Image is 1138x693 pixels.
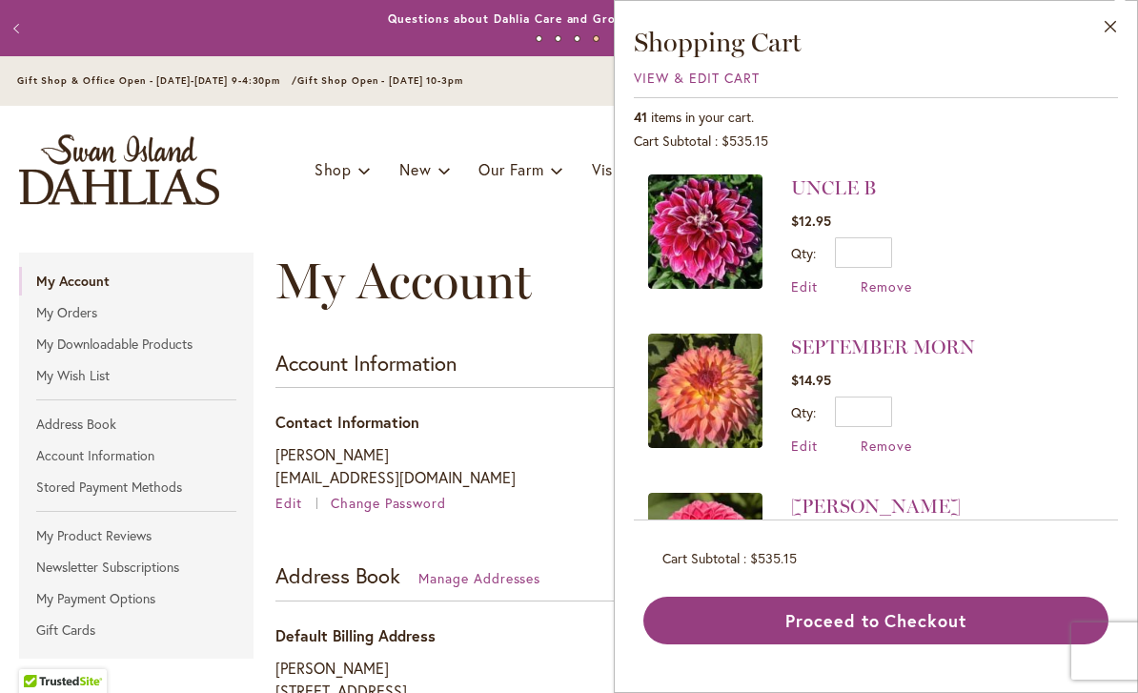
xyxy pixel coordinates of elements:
button: Proceed to Checkout [643,597,1108,644]
a: My Product Reviews [19,521,254,550]
span: $14.95 [791,371,831,389]
span: Edit [275,494,302,512]
a: Newsletter Subscriptions [19,553,254,581]
a: My Downloadable Products [19,330,254,358]
span: My Account [275,251,532,311]
a: Account Information [19,441,254,470]
span: Cart Subtotal [662,549,740,567]
span: $535.15 [750,549,797,567]
a: Stored Payment Methods [19,473,254,501]
strong: Account Information [275,349,457,377]
span: Gift Shop & Office Open - [DATE]-[DATE] 9-4:30pm / [17,74,297,87]
a: Manage Addresses [418,569,541,587]
a: My Wish List [19,361,254,390]
a: [PERSON_NAME] [791,495,961,518]
label: Qty [791,244,816,262]
a: REBECCA LYNN [648,493,762,614]
span: $535.15 [721,132,768,150]
a: My Orders [19,298,254,327]
a: SEPTEMBER MORN [648,334,762,455]
a: store logo [19,134,219,205]
a: Questions about Dahlia Care and Growing Beautiful Dahlias [388,11,749,26]
button: 4 of 4 [593,35,599,42]
img: SEPTEMBER MORN [648,334,762,448]
span: 41 [634,108,647,126]
button: 3 of 4 [574,35,580,42]
a: Edit [791,437,818,455]
a: Address Book [19,410,254,438]
img: REBECCA LYNN [648,493,762,607]
a: Edit [275,494,327,512]
button: 1 of 4 [536,35,542,42]
a: My Payment Options [19,584,254,613]
p: [PERSON_NAME] [EMAIL_ADDRESS][DOMAIN_NAME] [275,443,681,489]
span: Cart Subtotal [634,132,711,150]
label: Qty [791,403,816,421]
span: items in your cart. [651,108,754,126]
a: Edit [791,277,818,296]
a: Remove [861,277,912,296]
span: Gift Shop Open - [DATE] 10-3pm [297,74,463,87]
a: Gift Cards [19,616,254,644]
a: View & Edit Cart [634,69,760,87]
span: Default Billing Address [275,625,436,645]
span: Shop [315,159,352,179]
a: Change Password [331,494,447,512]
strong: Address Book [275,561,400,589]
span: Our Farm [478,159,543,179]
span: New [399,159,431,179]
a: UNCLE B [648,174,762,296]
img: UNCLE B [648,174,762,289]
button: 2 of 4 [555,35,561,42]
span: $12.95 [791,212,831,230]
a: Remove [861,437,912,455]
span: Visit Us [592,159,647,179]
span: Contact Information [275,412,419,432]
iframe: Launch Accessibility Center [14,625,68,679]
span: Shopping Cart [634,26,802,58]
a: UNCLE B [791,176,876,199]
a: SEPTEMBER MORN [791,336,975,358]
strong: My Account [19,267,254,296]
